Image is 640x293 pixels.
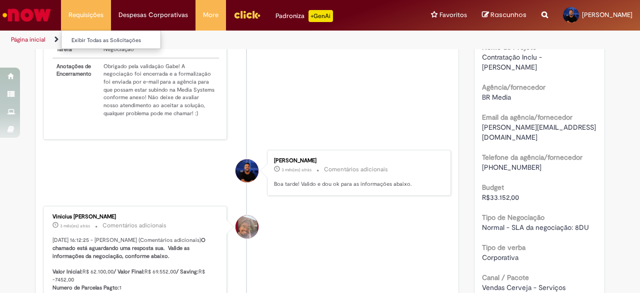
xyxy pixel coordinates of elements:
b: Numero de Parcelas Pagto: [52,284,119,291]
div: Vinicius Rafael De Souza [235,215,258,238]
small: Comentários adicionais [102,221,166,230]
span: Contratação Inclu - [PERSON_NAME] [482,53,544,72]
span: Corporativa [482,253,518,262]
a: Rascunhos [482,11,526,20]
span: R$33.152,00 [482,193,519,202]
td: Obrigado pela validação Gabe! A negociação foi encerrada e a formalização foi enviada por e-mail ... [99,58,218,122]
div: [PERSON_NAME] [274,158,440,164]
img: ServiceNow [1,5,52,25]
span: 3 mês(es) atrás [281,167,311,173]
b: Budget [482,183,504,192]
b: Telefone da agência/fornecedor [482,153,582,162]
th: Tarefa [52,41,99,58]
b: / Saving: [176,268,198,275]
b: Tipo de verba [482,243,525,252]
b: O chamado está aguardando uma resposta sua. Valide as informações da negociação, conforme abaixo.... [52,236,207,275]
img: click_logo_yellow_360x200.png [233,7,260,22]
b: / Valor Final: [113,268,144,275]
span: [PERSON_NAME][EMAIL_ADDRESS][DOMAIN_NAME] [482,123,596,142]
b: Nome do Projeto [482,43,536,52]
small: Comentários adicionais [324,165,388,174]
time: 09/06/2025 16:17:51 [281,167,311,173]
b: Canal / Pacote [482,273,529,282]
span: [PHONE_NUMBER] [482,163,541,172]
span: 3 mês(es) atrás [60,223,90,229]
div: Gabriel Henrique De Paula Dias [235,159,258,182]
ul: Requisições [61,30,161,49]
span: Normal - SLA da negociação: 8DU [482,223,589,232]
span: More [203,10,218,20]
ul: Trilhas de página [7,31,419,49]
b: Tipo de Negociação [482,213,544,222]
span: Requisições [68,10,103,20]
a: Exibir Todas as Solicitações [61,35,171,46]
td: Negociação [99,41,218,58]
span: BR Media [482,93,511,102]
span: Rascunhos [490,10,526,20]
p: Boa tarde! Valido e dou ok para as informações abaixo. [274,180,440,188]
time: 09/06/2025 16:12:25 [60,223,90,229]
div: Padroniza [275,10,333,22]
b: Email da agência/fornecedor [482,113,572,122]
span: Vendas Cerveja - Serviços [482,283,565,292]
span: Despesas Corporativas [118,10,188,20]
span: [PERSON_NAME] [582,11,632,19]
b: Agência/fornecedor [482,83,545,92]
div: Vinicius [PERSON_NAME] [52,214,219,220]
span: Favoritos [439,10,467,20]
p: +GenAi [308,10,333,22]
th: Anotações de Encerramento [52,58,99,122]
a: Página inicial [11,36,45,44]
